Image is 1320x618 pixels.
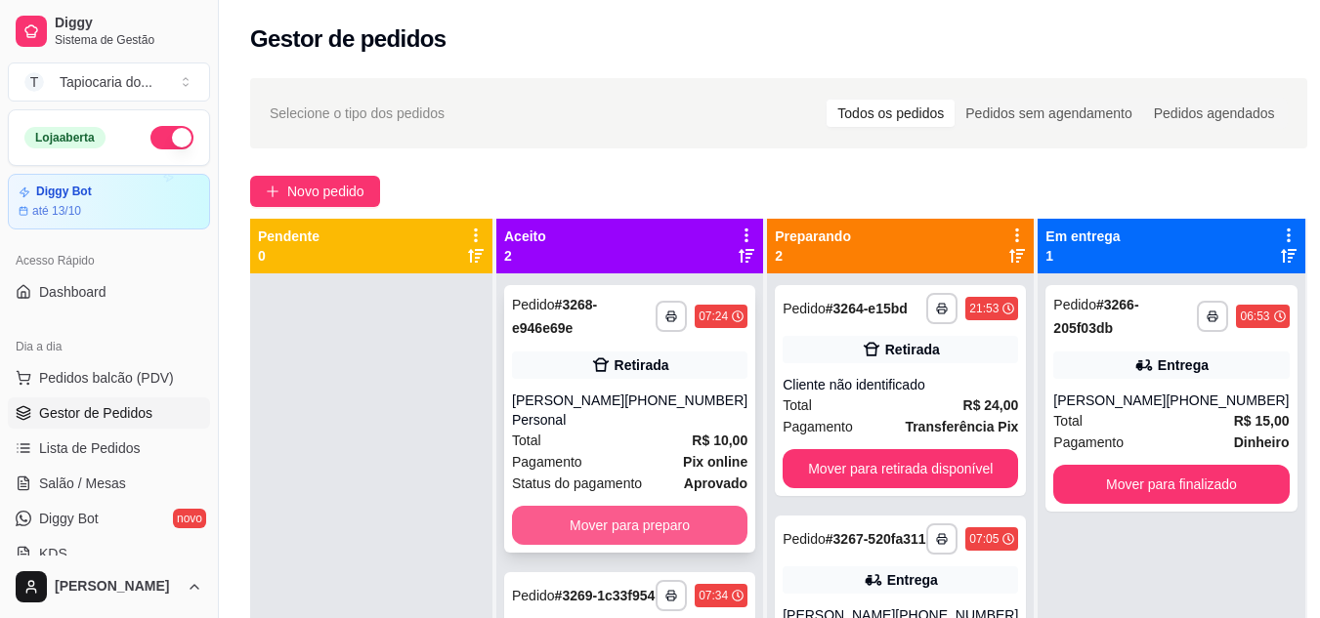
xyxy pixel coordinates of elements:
[8,331,210,362] div: Dia a dia
[8,62,210,102] button: Select a team
[8,468,210,499] a: Salão / Mesas
[555,588,656,603] strong: # 3269-1c33f954
[1053,297,1138,336] strong: # 3266-205f03db
[60,72,152,92] div: Tapiocaria do ...
[512,473,642,494] span: Status do pagamento
[39,438,141,458] span: Lista de Pedidos
[963,397,1019,413] strong: R$ 24,00
[699,588,728,603] div: 07:34
[8,8,210,55] a: DiggySistema de Gestão
[270,103,445,124] span: Selecione o tipo dos pedidos
[783,416,853,437] span: Pagamento
[258,246,319,266] p: 0
[504,227,546,246] p: Aceito
[775,227,851,246] p: Preparando
[1053,432,1124,453] span: Pagamento
[969,301,999,316] div: 21:53
[905,419,1018,434] strong: Transferência Pix
[250,23,447,55] h2: Gestor de pedidos
[1158,355,1209,375] div: Entrega
[55,32,202,48] span: Sistema de Gestão
[624,391,747,430] div: [PHONE_NUMBER]
[32,203,81,219] article: até 13/10
[24,127,106,148] div: Loja aberta
[8,563,210,610] button: [PERSON_NAME]
[969,531,999,547] div: 07:05
[39,368,174,388] span: Pedidos balcão (PDV)
[775,246,851,266] p: 2
[39,544,67,563] span: KDS
[258,227,319,246] p: Pendente
[36,185,92,199] article: Diggy Bot
[512,430,541,451] span: Total
[1240,309,1269,324] div: 06:53
[287,181,364,202] span: Novo pedido
[1166,391,1289,410] div: [PHONE_NUMBER]
[39,474,126,493] span: Salão / Mesas
[683,454,747,470] strong: Pix online
[955,100,1142,127] div: Pedidos sem agendamento
[8,245,210,276] div: Acesso Rápido
[8,276,210,308] a: Dashboard
[1053,391,1166,410] div: [PERSON_NAME]
[684,475,747,491] strong: aprovado
[8,538,210,569] a: KDS
[885,340,940,359] div: Retirada
[512,451,582,473] span: Pagamento
[826,531,926,547] strong: # 3267-520fa311
[783,301,826,316] span: Pedido
[504,246,546,266] p: 2
[783,375,1018,394] div: Cliente não identificado
[8,174,210,229] a: Diggy Botaté 13/10
[827,100,955,127] div: Todos os pedidos
[1143,100,1286,127] div: Pedidos agendados
[8,362,210,393] button: Pedidos balcão (PDV)
[39,282,106,302] span: Dashboard
[55,578,179,596] span: [PERSON_NAME]
[39,509,99,528] span: Diggy Bot
[266,185,279,198] span: plus
[1053,465,1289,504] button: Mover para finalizado
[512,506,747,545] button: Mover para preparo
[8,433,210,464] a: Lista de Pedidos
[783,394,812,416] span: Total
[250,176,380,207] button: Novo pedido
[1045,246,1120,266] p: 1
[1045,227,1120,246] p: Em entrega
[8,397,210,429] a: Gestor de Pedidos
[615,355,669,375] div: Retirada
[826,301,908,316] strong: # 3264-e15bd
[783,531,826,547] span: Pedido
[512,588,555,603] span: Pedido
[8,503,210,534] a: Diggy Botnovo
[150,126,193,149] button: Alterar Status
[512,297,597,336] strong: # 3268-e946e69e
[783,449,1018,488] button: Mover para retirada disponível
[887,570,938,590] div: Entrega
[1053,297,1096,312] span: Pedido
[512,391,624,430] div: [PERSON_NAME] Personal
[699,309,728,324] div: 07:24
[512,297,555,312] span: Pedido
[39,403,152,423] span: Gestor de Pedidos
[1053,410,1083,432] span: Total
[1234,434,1290,450] strong: Dinheiro
[1234,413,1290,429] strong: R$ 15,00
[692,433,747,448] strong: R$ 10,00
[55,15,202,32] span: Diggy
[24,72,44,92] span: T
